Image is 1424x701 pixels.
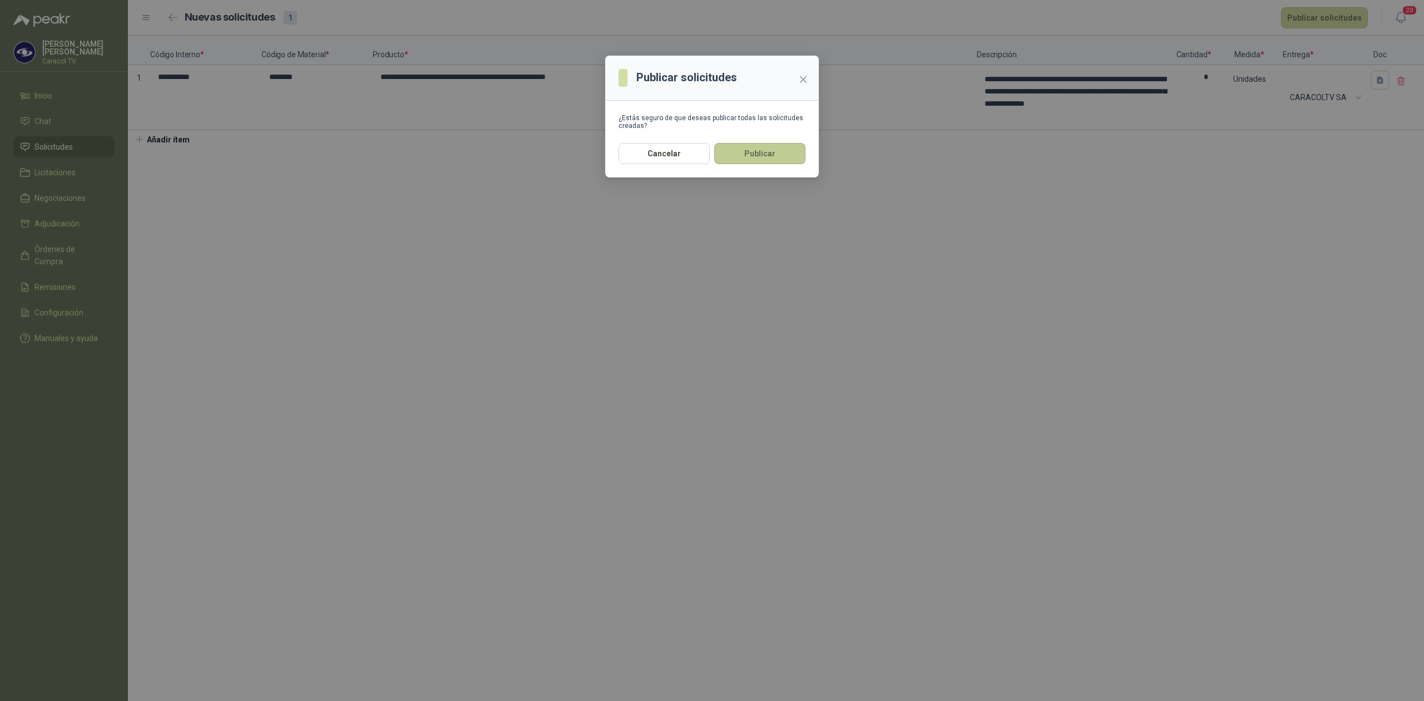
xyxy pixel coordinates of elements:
[636,69,737,86] h3: Publicar solicitudes
[799,75,808,84] span: close
[619,114,805,130] div: ¿Estás seguro de que deseas publicar todas las solicitudes creadas?
[714,143,805,164] button: Publicar
[794,71,812,88] button: Close
[619,143,710,164] button: Cancelar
